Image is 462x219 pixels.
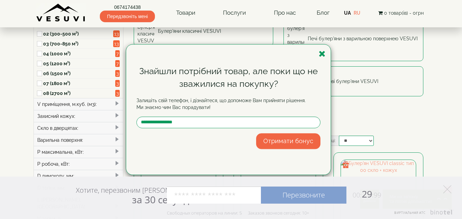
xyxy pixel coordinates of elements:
[261,187,346,204] a: Перезвоните
[390,210,453,219] a: Виртуальная АТС
[76,186,193,205] div: Хотите, перезвоним [PERSON_NAME]
[136,65,320,90] div: Знайшли потрібний товар, але поки що не зважилися на покупку?
[372,191,381,200] span: :99
[394,210,426,215] span: Виртуальная АТС
[346,188,381,200] span: 29
[353,191,362,200] span: 00:
[167,210,309,216] div: Свободных операторов на линии: 5 Заказов звонков сегодня: 10+
[256,133,320,149] button: Отримати бонус
[136,97,320,111] p: Залишіть свій телефон, і дізнайтеся, що допоможе Вам прийняти рішення. Ми знаємо чим Вас порадувати!
[132,193,193,206] span: за 30 секунд?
